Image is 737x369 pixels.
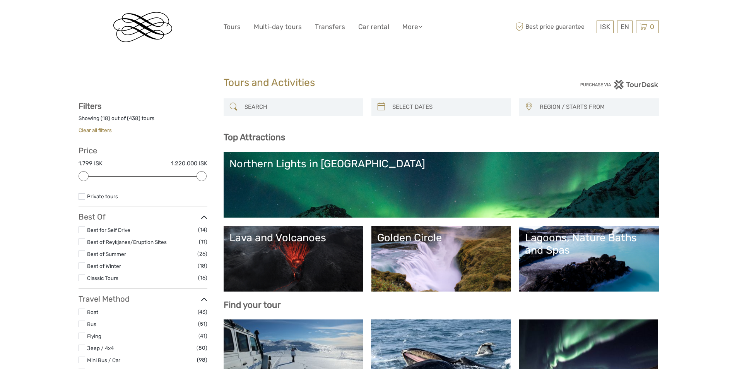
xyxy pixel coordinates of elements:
a: Best of Summer [87,251,126,257]
div: Lagoons, Nature Baths and Spas [525,232,653,257]
a: Bus [87,321,96,327]
a: Clear all filters [79,127,112,133]
span: Best price guarantee [514,21,595,33]
img: PurchaseViaTourDesk.png [580,80,658,89]
a: More [402,21,422,33]
a: Best of Reykjanes/Eruption Sites [87,239,167,245]
a: Mini Bus / Car [87,357,120,363]
a: Golden Circle [377,232,505,286]
input: SEARCH [241,100,359,114]
span: (51) [198,319,207,328]
span: (43) [198,307,207,316]
span: 0 [649,23,655,31]
div: Golden Circle [377,232,505,244]
span: (41) [198,331,207,340]
a: Multi-day tours [254,21,302,33]
a: Flying [87,333,101,339]
span: ISK [600,23,610,31]
input: SELECT DATES [389,100,507,114]
label: 1.220.000 ISK [171,160,207,168]
div: Northern Lights in [GEOGRAPHIC_DATA] [229,158,653,170]
div: Lava and Volcanoes [229,232,357,244]
a: Boat [87,309,98,315]
label: 438 [129,115,139,122]
h3: Best Of [79,212,207,221]
a: Classic Tours [87,275,118,281]
span: (80) [197,343,207,352]
span: (98) [197,355,207,364]
button: REGION / STARTS FROM [536,101,655,113]
div: Showing ( ) out of ( ) tours [79,115,207,127]
span: (11) [199,237,207,246]
span: (18) [198,261,207,270]
img: Reykjavik Residence [113,12,172,42]
div: EN [617,21,633,33]
label: 1.799 ISK [79,160,103,168]
a: Best for Self Drive [87,227,130,233]
a: Car rental [358,21,389,33]
label: 18 [103,115,108,122]
a: Tours [224,21,241,33]
a: Northern Lights in [GEOGRAPHIC_DATA] [229,158,653,212]
span: (26) [197,249,207,258]
a: Jeep / 4x4 [87,345,114,351]
h1: Tours and Activities [224,77,514,89]
strong: Filters [79,101,101,111]
a: Transfers [315,21,345,33]
span: (14) [198,225,207,234]
h3: Travel Method [79,294,207,304]
a: Lava and Volcanoes [229,232,357,286]
a: Private tours [87,193,118,199]
span: (16) [198,273,207,282]
b: Find your tour [224,300,281,310]
b: Top Attractions [224,132,285,142]
h3: Price [79,146,207,155]
a: Best of Winter [87,263,121,269]
a: Lagoons, Nature Baths and Spas [525,232,653,286]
